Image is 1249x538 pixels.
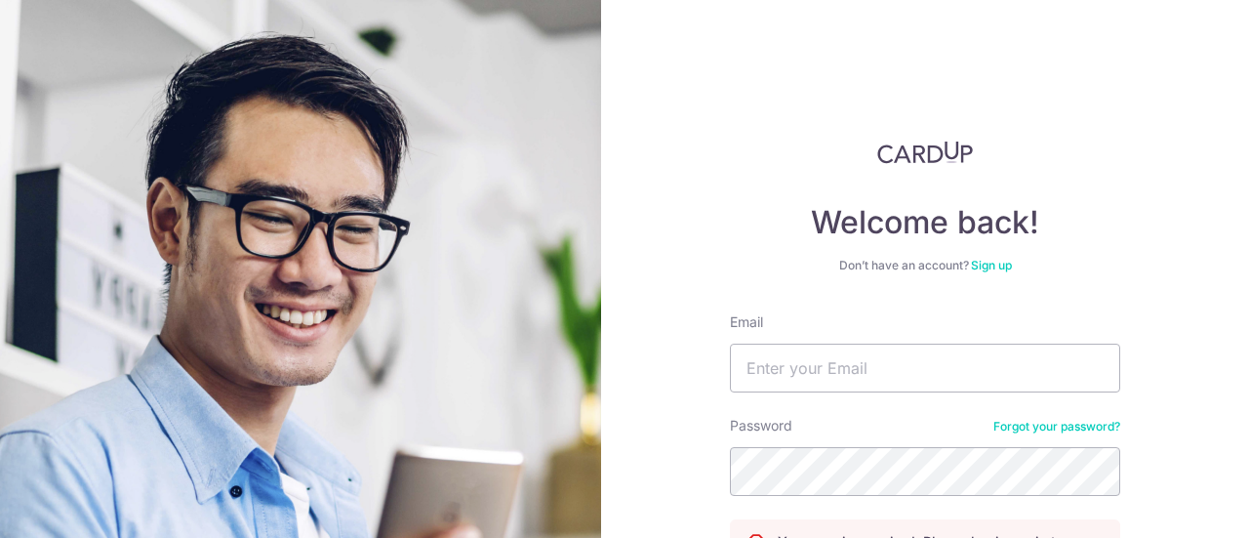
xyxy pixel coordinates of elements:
[993,419,1120,435] a: Forgot your password?
[971,258,1012,272] a: Sign up
[730,203,1120,242] h4: Welcome back!
[730,416,792,435] label: Password
[730,344,1120,393] input: Enter your Email
[730,312,763,332] label: Email
[877,141,973,164] img: CardUp Logo
[730,258,1120,273] div: Don’t have an account?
